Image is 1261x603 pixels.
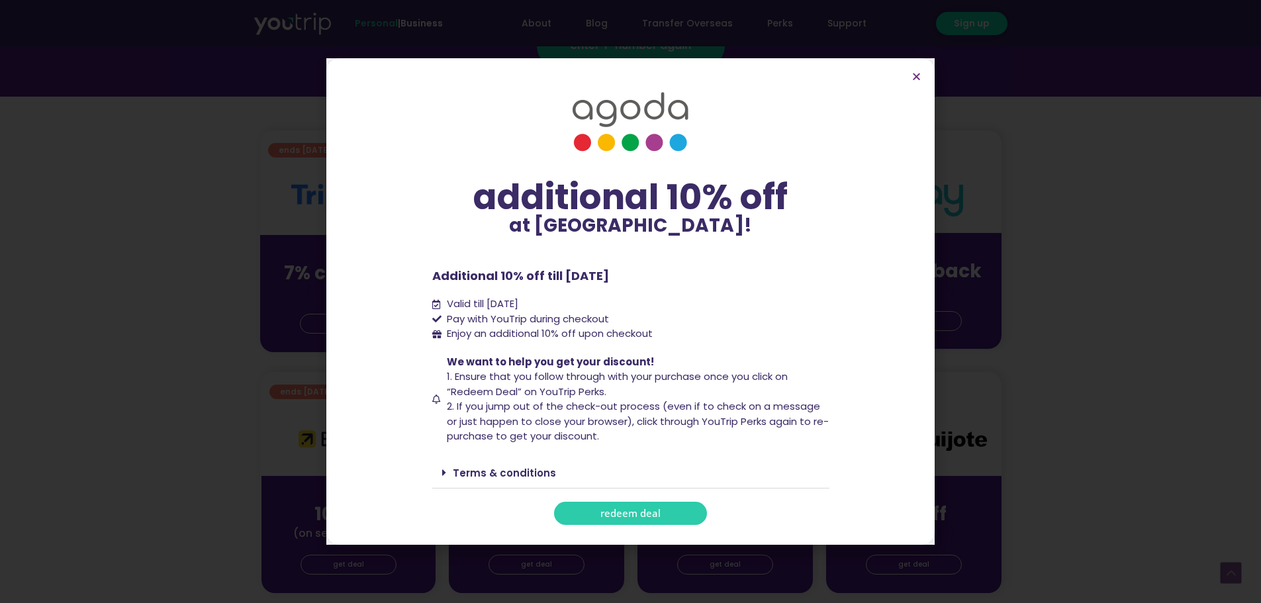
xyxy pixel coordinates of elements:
[447,326,653,340] span: Enjoy an additional 10% off upon checkout
[911,71,921,81] a: Close
[432,457,829,488] div: Terms & conditions
[444,297,518,312] span: Valid till [DATE]
[444,312,609,327] span: Pay with YouTrip during checkout
[600,508,661,518] span: redeem deal
[453,466,556,480] a: Terms & conditions
[432,178,829,216] div: additional 10% off
[554,502,707,525] a: redeem deal
[447,355,654,369] span: We want to help you get your discount!
[432,267,829,285] p: Additional 10% off till [DATE]
[447,399,829,443] span: 2. If you jump out of the check-out process (even if to check on a message or just happen to clos...
[447,369,788,398] span: 1. Ensure that you follow through with your purchase once you click on “Redeem Deal” on YouTrip P...
[432,216,829,235] p: at [GEOGRAPHIC_DATA]!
